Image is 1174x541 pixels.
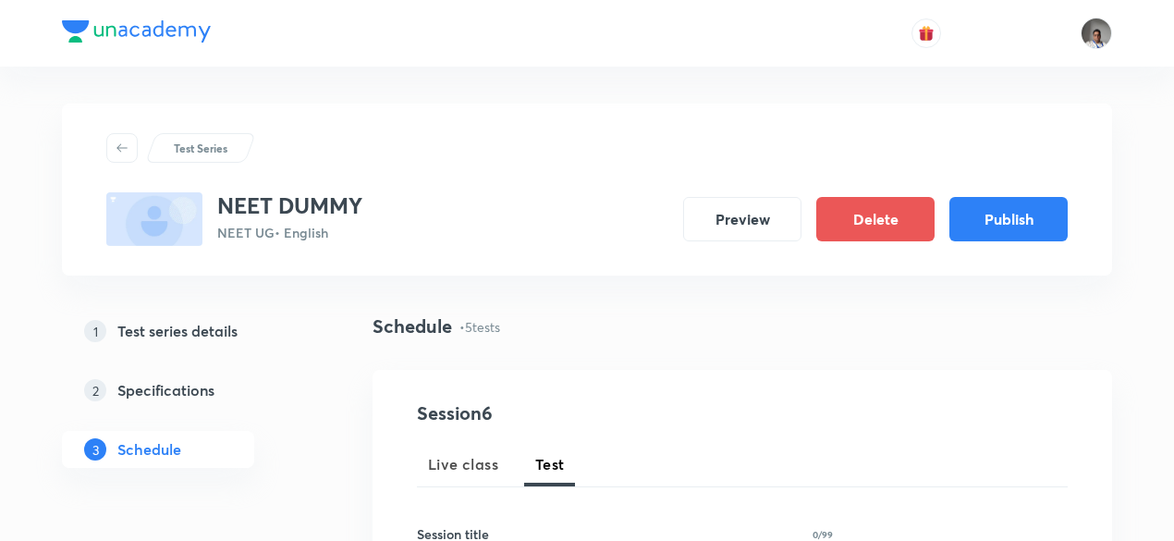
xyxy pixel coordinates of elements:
[117,438,181,461] h5: Schedule
[106,192,202,246] img: fallback-thumbnail.png
[949,197,1068,241] button: Publish
[417,400,754,427] h4: Session 6
[373,313,452,340] h4: Schedule
[84,379,106,401] p: 2
[918,25,935,42] img: avatar
[1081,18,1112,49] img: Vikram Mathur
[813,530,833,539] p: 0/99
[117,320,238,342] h5: Test series details
[217,192,362,219] h3: NEET DUMMY
[535,453,565,475] span: Test
[84,438,106,461] p: 3
[174,140,227,156] p: Test Series
[62,20,211,47] a: Company Logo
[62,372,313,409] a: 2Specifications
[62,20,211,43] img: Company Logo
[816,197,935,241] button: Delete
[428,453,498,475] span: Live class
[911,18,941,48] button: avatar
[217,223,362,242] p: NEET UG • English
[84,320,106,342] p: 1
[683,197,801,241] button: Preview
[459,317,500,337] p: • 5 tests
[62,313,313,350] a: 1Test series details
[117,379,214,401] h5: Specifications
